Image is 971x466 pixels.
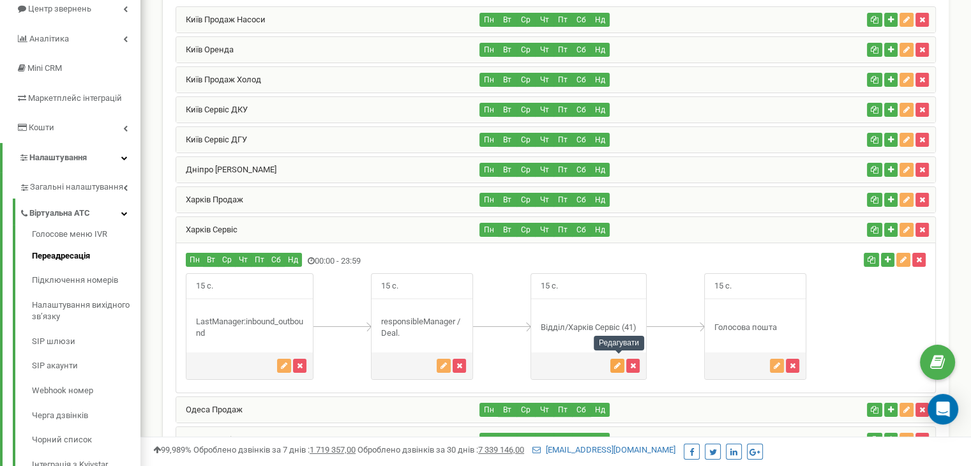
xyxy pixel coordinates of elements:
[30,181,123,193] span: Загальні налаштування
[32,354,140,379] a: SIP акаунти
[553,73,573,87] button: Пт
[176,195,243,204] a: Харків Продаж
[498,73,517,87] button: Вт
[498,163,517,177] button: Вт
[32,329,140,354] a: SIP шлюзи
[572,133,591,147] button: Сб
[176,75,261,84] a: Київ Продаж Холод
[516,43,536,57] button: Ср
[572,13,591,27] button: Сб
[705,274,741,299] span: 15 с.
[535,73,554,87] button: Чт
[32,379,140,403] a: Webhook номер
[594,336,644,350] div: Редагувати
[516,73,536,87] button: Ср
[591,43,610,57] button: Нд
[479,163,499,177] button: Пн
[535,103,554,117] button: Чт
[479,133,499,147] button: Пн
[32,244,140,269] a: Переадресація
[372,316,472,340] div: responsibleManager / Deal.
[553,103,573,117] button: Пт
[572,73,591,87] button: Сб
[553,163,573,177] button: Пт
[516,133,536,147] button: Ср
[535,133,554,147] button: Чт
[535,43,554,57] button: Чт
[176,105,248,114] a: Київ Сервіс ДКУ
[535,163,554,177] button: Чт
[29,123,54,132] span: Кошти
[553,133,573,147] button: Пт
[591,73,610,87] button: Нд
[267,253,285,267] button: Сб
[479,433,499,447] button: Пн
[535,403,554,417] button: Чт
[176,45,234,54] a: Київ Оренда
[572,103,591,117] button: Сб
[498,193,517,207] button: Вт
[516,13,536,27] button: Ср
[498,223,517,237] button: Вт
[498,403,517,417] button: Вт
[516,103,536,117] button: Ср
[176,225,237,234] a: Харків Сервіс
[591,163,610,177] button: Нд
[572,193,591,207] button: Сб
[535,193,554,207] button: Чт
[705,322,806,334] div: Голосова пошта
[3,143,140,173] a: Налаштування
[498,43,517,57] button: Вт
[358,445,524,455] span: Оброблено дзвінків за 30 днів :
[531,322,646,334] div: Відділ/Харків Сервіс (41)
[591,403,610,417] button: Нд
[516,223,536,237] button: Ср
[153,445,192,455] span: 99,989%
[186,253,204,267] button: Пн
[28,93,122,103] span: Маркетплейс інтеграцій
[19,199,140,225] a: Віртуальна АТС
[32,403,140,428] a: Черга дзвінків
[498,133,517,147] button: Вт
[535,13,554,27] button: Чт
[553,433,573,447] button: Пт
[186,316,313,340] div: LastManager:inbound_outbound
[572,223,591,237] button: Сб
[572,433,591,447] button: Сб
[32,268,140,293] a: Підключення номерів
[176,135,247,144] a: Київ Сервіс ДГУ
[251,253,268,267] button: Пт
[591,193,610,207] button: Нд
[591,13,610,27] button: Нд
[203,253,219,267] button: Вт
[553,43,573,57] button: Пт
[535,223,554,237] button: Чт
[498,103,517,117] button: Вт
[29,153,87,162] span: Налаштування
[176,165,276,174] a: Дніпро [PERSON_NAME]
[572,403,591,417] button: Сб
[32,229,140,244] a: Голосове меню IVR
[478,445,524,455] u: 7 339 146,00
[532,445,675,455] a: [EMAIL_ADDRESS][DOMAIN_NAME]
[553,223,573,237] button: Пт
[591,223,610,237] button: Нд
[479,403,499,417] button: Пн
[29,34,69,43] span: Аналiтика
[479,193,499,207] button: Пн
[176,15,266,24] a: Київ Продаж Насоси
[235,253,252,267] button: Чт
[553,193,573,207] button: Пт
[372,274,408,299] span: 15 с.
[535,433,554,447] button: Чт
[516,403,536,417] button: Ср
[591,133,610,147] button: Нд
[928,394,958,425] div: Open Intercom Messenger
[176,253,682,270] div: 00:00 - 23:59
[284,253,302,267] button: Нд
[516,163,536,177] button: Ср
[27,63,62,73] span: Mini CRM
[553,403,573,417] button: Пт
[572,43,591,57] button: Сб
[479,13,499,27] button: Пн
